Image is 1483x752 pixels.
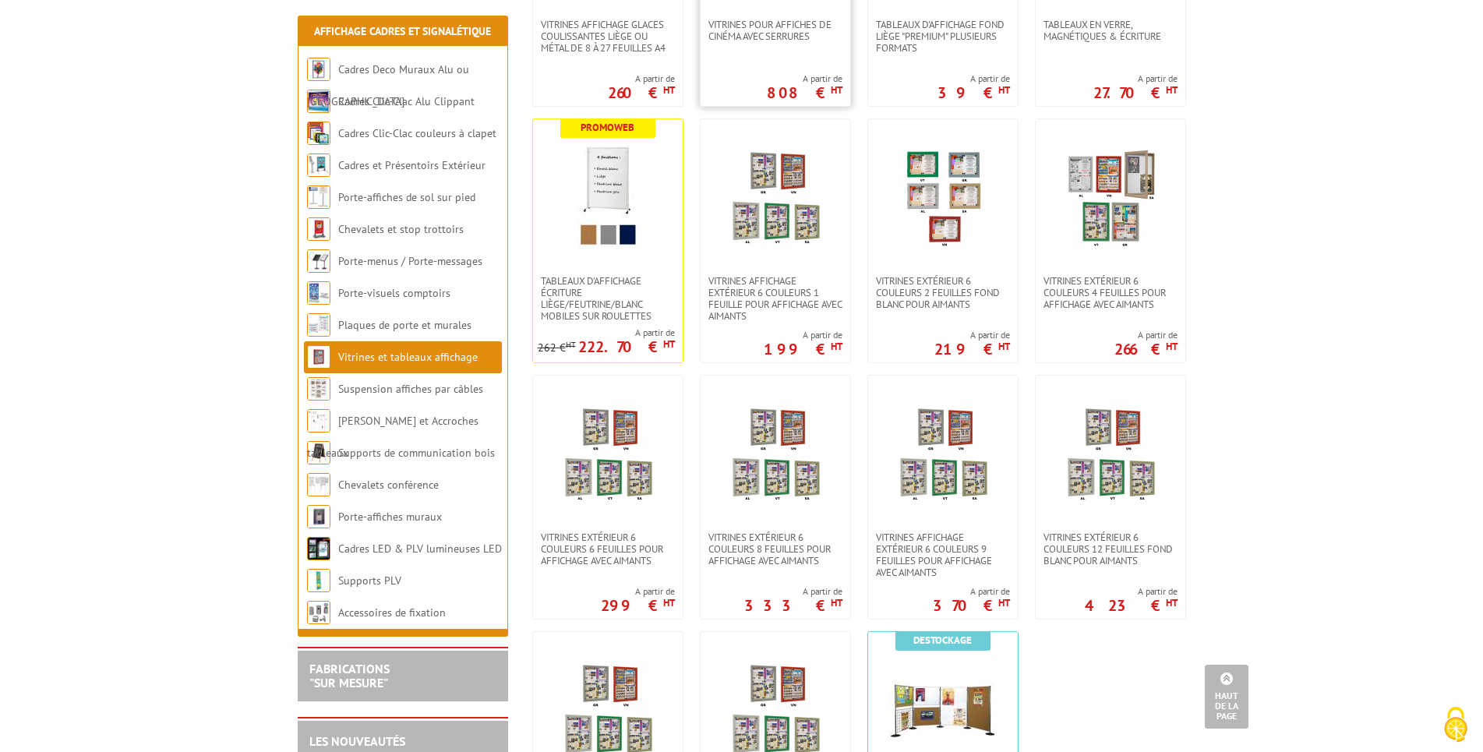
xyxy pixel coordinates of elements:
[876,531,1010,578] span: Vitrines affichage extérieur 6 couleurs 9 feuilles pour affichage avec aimants
[876,275,1010,310] span: Vitrines extérieur 6 couleurs 2 feuilles fond blanc pour aimants
[868,531,1018,578] a: Vitrines affichage extérieur 6 couleurs 9 feuilles pour affichage avec aimants
[307,601,330,624] img: Accessoires de fixation
[767,88,842,97] p: 808 €
[307,414,478,460] a: [PERSON_NAME] et Accroches tableaux
[338,478,439,492] a: Chevalets conférence
[744,585,842,598] span: A partir de
[608,72,675,85] span: A partir de
[1043,19,1178,42] span: Tableaux en verre, magnétiques & écriture
[533,19,683,54] a: Vitrines affichage glaces coulissantes liège ou métal de 8 à 27 feuilles A4
[708,275,842,322] span: Vitrines affichage extérieur 6 couleurs 1 feuille pour affichage avec aimants
[309,733,405,749] a: LES NOUVEAUTÉS
[578,342,675,351] p: 222.70 €
[338,542,502,556] a: Cadres LED & PLV lumineuses LED
[913,634,972,647] b: Destockage
[338,94,475,108] a: Cadres Clic-Clac Alu Clippant
[338,318,471,332] a: Plaques de porte et murales
[1036,275,1185,310] a: Vitrines extérieur 6 couleurs 4 feuilles pour affichage avec aimants
[934,329,1010,341] span: A partir de
[1093,88,1178,97] p: 27.70 €
[307,473,330,496] img: Chevalets conférence
[307,569,330,592] img: Supports PLV
[1043,275,1178,310] span: Vitrines extérieur 6 couleurs 4 feuilles pour affichage avec aimants
[721,143,830,252] img: Vitrines affichage extérieur 6 couleurs 1 feuille pour affichage avec aimants
[937,88,1010,97] p: 39 €
[307,122,330,145] img: Cadres Clic-Clac couleurs à clapet
[1436,705,1475,744] img: Cookies (fenêtre modale)
[307,505,330,528] img: Porte-affiches muraux
[541,19,675,54] span: Vitrines affichage glaces coulissantes liège ou métal de 8 à 27 feuilles A4
[1036,531,1185,567] a: Vitrines extérieur 6 couleurs 12 feuilles fond blanc pour aimants
[1166,83,1178,97] sup: HT
[538,342,576,354] p: 262 €
[708,19,842,42] span: Vitrines pour affiches de cinéma avec serrures
[831,340,842,353] sup: HT
[581,121,634,134] b: Promoweb
[307,154,330,177] img: Cadres et Présentoirs Extérieur
[307,537,330,560] img: Cadres LED & PLV lumineuses LED
[538,327,675,339] span: A partir de
[1166,596,1178,609] sup: HT
[307,185,330,209] img: Porte-affiches de sol sur pied
[998,340,1010,353] sup: HT
[307,58,330,81] img: Cadres Deco Muraux Alu ou Bois
[764,344,842,354] p: 199 €
[1043,531,1178,567] span: Vitrines extérieur 6 couleurs 12 feuilles fond blanc pour aimants
[701,19,850,42] a: Vitrines pour affiches de cinéma avec serrures
[338,382,483,396] a: Suspension affiches par câbles
[767,72,842,85] span: A partir de
[553,143,662,252] img: Tableaux d'affichage écriture liège/feutrine/blanc Mobiles sur roulettes
[338,254,482,268] a: Porte-menus / Porte-messages
[663,337,675,351] sup: HT
[708,531,842,567] span: Vitrines extérieur 6 couleurs 8 feuilles pour affichage avec aimants
[338,158,486,172] a: Cadres et Présentoirs Extérieur
[1056,143,1165,252] img: Vitrines extérieur 6 couleurs 4 feuilles pour affichage avec aimants
[309,661,390,690] a: FABRICATIONS"Sur Mesure"
[533,531,683,567] a: Vitrines extérieur 6 couleurs 6 feuilles pour affichage avec aimants
[601,601,675,610] p: 299 €
[307,345,330,369] img: Vitrines et tableaux affichage
[764,329,842,341] span: A partir de
[307,217,330,241] img: Chevalets et stop trottoirs
[1093,72,1178,85] span: A partir de
[998,83,1010,97] sup: HT
[1085,585,1178,598] span: A partir de
[933,585,1010,598] span: A partir de
[744,601,842,610] p: 333 €
[831,596,842,609] sup: HT
[1056,399,1165,508] img: Vitrines extérieur 6 couleurs 12 feuilles fond blanc pour aimants
[868,275,1018,310] a: Vitrines extérieur 6 couleurs 2 feuilles fond blanc pour aimants
[338,126,496,140] a: Cadres Clic-Clac couleurs à clapet
[721,399,830,508] img: Vitrines extérieur 6 couleurs 8 feuilles pour affichage avec aimants
[338,286,450,300] a: Porte-visuels comptoirs
[608,88,675,97] p: 260 €
[601,585,675,598] span: A partir de
[888,143,997,252] img: Vitrines extérieur 6 couleurs 2 feuilles fond blanc pour aimants
[338,574,401,588] a: Supports PLV
[1166,340,1178,353] sup: HT
[1085,601,1178,610] p: 423 €
[831,83,842,97] sup: HT
[307,281,330,305] img: Porte-visuels comptoirs
[1205,665,1248,729] a: Haut de la page
[1428,699,1483,752] button: Cookies (fenêtre modale)
[553,399,662,508] img: Vitrines extérieur 6 couleurs 6 feuilles pour affichage avec aimants
[533,275,683,322] a: Tableaux d'affichage écriture liège/feutrine/blanc Mobiles sur roulettes
[876,19,1010,54] span: Tableaux d'affichage fond liège "Premium" plusieurs formats
[663,83,675,97] sup: HT
[1114,329,1178,341] span: A partir de
[1114,344,1178,354] p: 266 €
[663,596,675,609] sup: HT
[541,531,675,567] span: Vitrines extérieur 6 couleurs 6 feuilles pour affichage avec aimants
[541,275,675,322] span: Tableaux d'affichage écriture liège/feutrine/blanc Mobiles sur roulettes
[701,531,850,567] a: Vitrines extérieur 6 couleurs 8 feuilles pour affichage avec aimants
[338,350,478,364] a: Vitrines et tableaux affichage
[888,399,997,508] img: Vitrines affichage extérieur 6 couleurs 9 feuilles pour affichage avec aimants
[338,190,475,204] a: Porte-affiches de sol sur pied
[307,249,330,273] img: Porte-menus / Porte-messages
[338,446,495,460] a: Supports de communication bois
[701,275,850,322] a: Vitrines affichage extérieur 6 couleurs 1 feuille pour affichage avec aimants
[937,72,1010,85] span: A partir de
[338,222,464,236] a: Chevalets et stop trottoirs
[934,344,1010,354] p: 219 €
